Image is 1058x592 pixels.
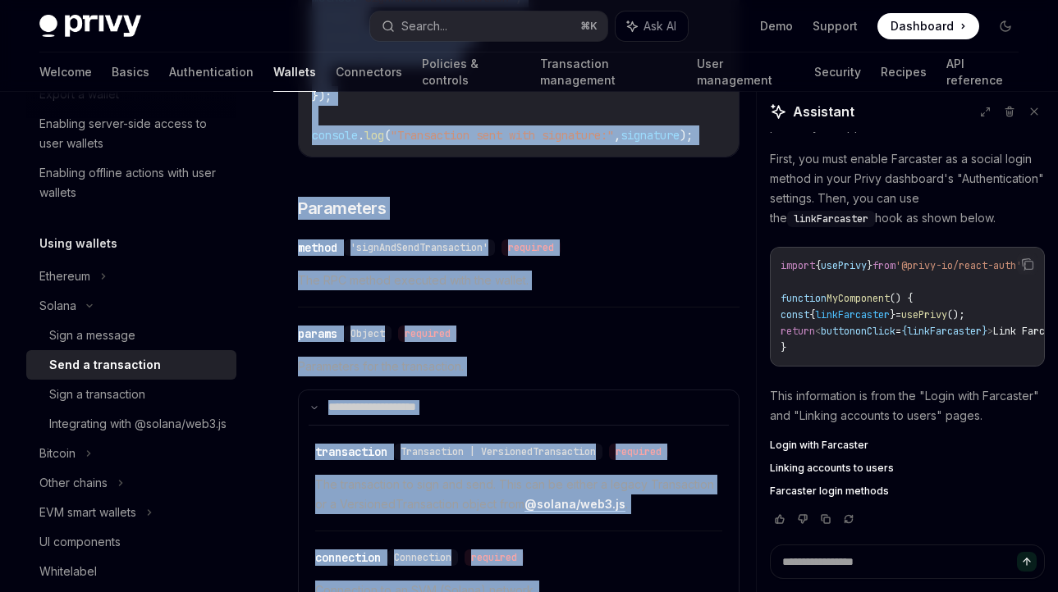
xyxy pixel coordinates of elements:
[350,241,488,254] span: 'signAndSendTransaction'
[1017,253,1038,275] button: Copy the contents from the code block
[821,259,867,272] span: usePrivy
[298,271,740,290] span: The RPC method executed with the wallet.
[49,355,161,375] div: Send a transaction
[770,462,894,475] span: Linking accounts to users
[890,308,895,321] span: }
[39,562,97,581] div: Whitelabel
[809,308,815,321] span: {
[401,445,596,458] span: Transaction | VersionedTransaction
[877,13,979,39] a: Dashboard
[39,503,136,522] div: EVM smart wallets
[26,380,236,409] a: Sign a transaction
[855,325,895,338] span: onClick
[770,485,889,498] span: Farcaster login methods
[524,497,625,512] a: @solana/web3.js
[312,128,358,143] span: console
[815,325,821,338] span: <
[364,128,384,143] span: log
[39,234,117,253] h5: Using wallets
[350,327,385,340] span: Object
[867,259,873,272] span: }
[26,350,236,380] a: Send a transaction
[39,296,76,316] div: Solana
[680,128,693,143] span: );
[465,549,524,566] div: required
[907,325,982,338] span: linkFarcaster
[391,128,614,143] span: "Transaction sent with signature:"
[39,52,92,92] a: Welcome
[540,52,677,92] a: Transaction management
[827,292,890,305] span: MyComponent
[901,308,947,321] span: usePrivy
[770,149,1045,228] p: First, you must enable Farcaster as a social login method in your Privy dashboard's "Authenticati...
[947,308,964,321] span: ();
[770,439,868,452] span: Login with Farcaster
[814,52,861,92] a: Security
[370,11,607,41] button: Search...⌘K
[815,259,821,272] span: {
[821,325,855,338] span: button
[770,386,1045,426] p: This information is from the "Login with Farcaster" and "Linking accounts to users" pages.
[770,462,1045,475] a: Linking accounts to users
[401,16,447,36] div: Search...
[609,444,668,460] div: required
[39,163,227,203] div: Enabling offline actions with user wallets
[39,444,76,463] div: Bitcoin
[815,308,890,321] span: linkFarcaster
[781,325,815,338] span: return
[336,52,402,92] a: Connectors
[298,357,740,376] span: Parameters for the transaction.
[39,15,141,38] img: dark logo
[793,102,854,121] span: Assistant
[781,308,809,321] span: const
[697,52,795,92] a: User management
[946,52,1019,92] a: API reference
[502,239,561,256] div: required
[982,325,987,338] span: }
[987,325,993,338] span: >
[26,321,236,350] a: Sign a message
[358,128,364,143] span: .
[39,473,108,493] div: Other chains
[315,549,381,566] div: connection
[781,292,827,305] span: function
[298,197,386,220] span: Parameters
[614,128,621,143] span: ,
[273,52,316,92] a: Wallets
[26,158,236,207] a: Enabling offline actions with user wallets
[26,109,236,158] a: Enabling server-side access to user wallets
[384,128,391,143] span: (
[312,89,332,103] span: });
[49,414,227,434] div: Integrating with @solana/web3.js
[39,266,90,286] div: Ethereum
[580,20,598,33] span: ⌘ K
[298,326,337,342] div: params
[881,52,927,92] a: Recipes
[644,18,676,34] span: Ask AI
[39,114,227,153] div: Enabling server-side access to user wallets
[770,485,1045,498] a: Farcaster login methods
[298,239,337,256] div: method
[873,259,895,272] span: from
[315,444,387,460] div: transaction
[621,128,680,143] span: signature
[39,532,121,552] div: UI components
[1017,552,1037,572] button: Send message
[169,52,254,92] a: Authentication
[315,475,722,514] span: The transaction to sign and send. This can be either a legacy Transaction or a VersionedTransacti...
[891,18,954,34] span: Dashboard
[901,325,907,338] span: {
[112,52,149,92] a: Basics
[26,557,236,586] a: Whitelabel
[895,259,1022,272] span: '@privy-io/react-auth'
[26,409,236,439] a: Integrating with @solana/web3.js
[398,326,457,342] div: required
[26,527,236,557] a: UI components
[422,52,520,92] a: Policies & controls
[394,551,451,564] span: Connection
[813,18,858,34] a: Support
[760,18,793,34] a: Demo
[895,325,901,338] span: =
[781,341,786,354] span: }
[794,212,868,225] span: linkFarcaster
